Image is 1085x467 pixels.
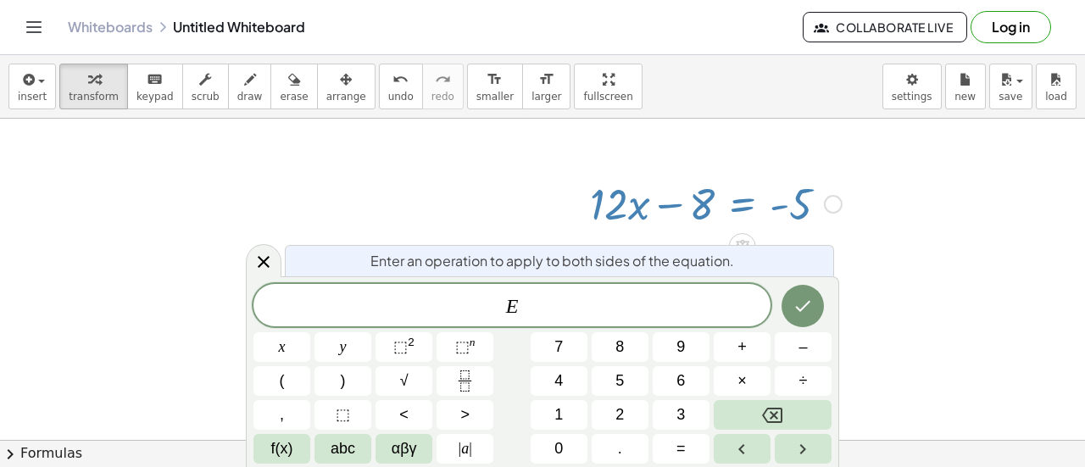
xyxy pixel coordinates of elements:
[531,366,587,396] button: 4
[469,440,472,457] span: |
[376,400,432,430] button: Less than
[531,332,587,362] button: 7
[737,336,747,359] span: +
[336,403,350,426] span: ⬚
[676,437,686,460] span: =
[459,440,462,457] span: |
[431,91,454,103] span: redo
[775,366,832,396] button: Divide
[437,434,493,464] button: Absolute value
[989,64,1032,109] button: save
[182,64,229,109] button: scrub
[340,336,347,359] span: y
[253,366,310,396] button: (
[945,64,986,109] button: new
[370,251,734,271] span: Enter an operation to apply to both sides of the equation.
[817,19,953,35] span: Collaborate Live
[574,64,642,109] button: fullscreen
[999,91,1022,103] span: save
[18,91,47,103] span: insert
[270,64,317,109] button: erase
[1045,91,1067,103] span: load
[314,332,371,362] button: y
[470,336,476,348] sup: n
[714,366,771,396] button: Times
[583,91,632,103] span: fullscreen
[615,403,624,426] span: 2
[615,336,624,359] span: 8
[618,437,622,460] span: .
[798,336,807,359] span: –
[522,64,570,109] button: format_sizelarger
[554,437,563,460] span: 0
[69,91,119,103] span: transform
[271,437,293,460] span: f(x)
[676,403,685,426] span: 3
[714,434,771,464] button: Left arrow
[317,64,376,109] button: arrange
[326,91,366,103] span: arrange
[954,91,976,103] span: new
[435,69,451,90] i: redo
[147,69,163,90] i: keyboard
[8,64,56,109] button: insert
[253,434,310,464] button: Functions
[676,336,685,359] span: 9
[653,332,709,362] button: 9
[393,338,408,355] span: ⬚
[279,336,286,359] span: x
[314,366,371,396] button: )
[554,370,563,392] span: 4
[531,434,587,464] button: 0
[803,12,967,42] button: Collaborate Live
[714,332,771,362] button: Plus
[892,91,932,103] span: settings
[799,370,808,392] span: ÷
[476,91,514,103] span: smaller
[714,400,832,430] button: Backspace
[467,64,523,109] button: format_sizesmaller
[615,370,624,392] span: 5
[388,91,414,103] span: undo
[459,437,472,460] span: a
[331,437,355,460] span: abc
[392,437,417,460] span: αβγ
[280,370,285,392] span: (
[531,91,561,103] span: larger
[592,434,648,464] button: .
[554,336,563,359] span: 7
[538,69,554,90] i: format_size
[487,69,503,90] i: format_size
[1036,64,1077,109] button: load
[280,403,284,426] span: ,
[437,400,493,430] button: Greater than
[422,64,464,109] button: redoredo
[253,400,310,430] button: ,
[127,64,183,109] button: keyboardkeypad
[653,400,709,430] button: 3
[531,400,587,430] button: 1
[399,403,409,426] span: <
[314,400,371,430] button: Placeholder
[460,403,470,426] span: >
[341,370,346,392] span: )
[228,64,272,109] button: draw
[592,366,648,396] button: 5
[68,19,153,36] a: Whiteboards
[506,295,519,317] var: E
[729,233,756,260] div: Apply the same math to both sides of the equation
[737,370,747,392] span: ×
[782,285,824,327] button: Done
[136,91,174,103] span: keypad
[437,332,493,362] button: Superscript
[237,91,263,103] span: draw
[676,370,685,392] span: 6
[379,64,423,109] button: undoundo
[592,400,648,430] button: 2
[376,434,432,464] button: Greek alphabet
[554,403,563,426] span: 1
[253,332,310,362] button: x
[592,332,648,362] button: 8
[775,434,832,464] button: Right arrow
[971,11,1051,43] button: Log in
